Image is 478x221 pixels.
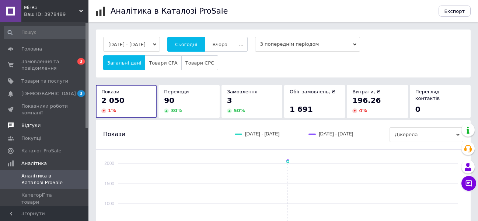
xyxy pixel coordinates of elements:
[227,89,258,94] span: Замовлення
[149,60,177,66] span: Товари CPA
[239,42,243,47] span: ...
[235,37,247,52] button: ...
[103,37,160,52] button: [DATE] - [DATE]
[205,37,235,52] button: Вчора
[234,108,245,113] span: 50 %
[415,105,421,114] span: 0
[359,108,367,113] span: 4 %
[24,11,88,18] div: Ваш ID: 3978489
[181,55,218,70] button: Товари CPC
[101,96,125,105] span: 2 050
[103,130,125,138] span: Покази
[175,42,198,47] span: Сьогодні
[439,6,471,17] button: Експорт
[390,127,463,142] span: Джерела
[107,60,141,66] span: Загальні дані
[185,60,214,66] span: Товари CPC
[108,108,116,113] span: 1 %
[101,89,119,94] span: Покази
[167,37,205,52] button: Сьогодні
[461,176,476,191] button: Чат з покупцем
[21,90,76,97] span: [DEMOGRAPHIC_DATA]
[255,37,360,52] span: З попереднім періодом
[4,26,87,39] input: Пошук
[104,201,114,206] text: 1000
[77,58,85,65] span: 3
[212,42,227,47] span: Вчора
[21,148,61,154] span: Каталог ProSale
[444,8,465,14] span: Експорт
[21,103,68,116] span: Показники роботи компанії
[21,160,47,167] span: Аналітика
[164,96,174,105] span: 90
[77,90,85,97] span: 3
[21,46,42,52] span: Головна
[227,96,232,105] span: 3
[352,96,381,105] span: 196.26
[21,78,68,84] span: Товари та послуги
[21,192,68,205] span: Категорії та товари
[415,89,440,101] span: Перегляд контактів
[21,122,41,129] span: Відгуки
[24,4,79,11] span: MirBa
[21,173,68,186] span: Аналітика в Каталозі ProSale
[103,55,145,70] button: Загальні дані
[21,135,41,142] span: Покупці
[164,89,189,94] span: Переходи
[352,89,380,94] span: Витрати, ₴
[111,7,228,15] h1: Аналітика в Каталозі ProSale
[290,105,313,114] span: 1 691
[145,55,181,70] button: Товари CPA
[104,161,114,166] text: 2000
[171,108,182,113] span: 30 %
[21,58,68,72] span: Замовлення та повідомлення
[290,89,335,94] span: Обіг замовлень, ₴
[104,181,114,186] text: 1500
